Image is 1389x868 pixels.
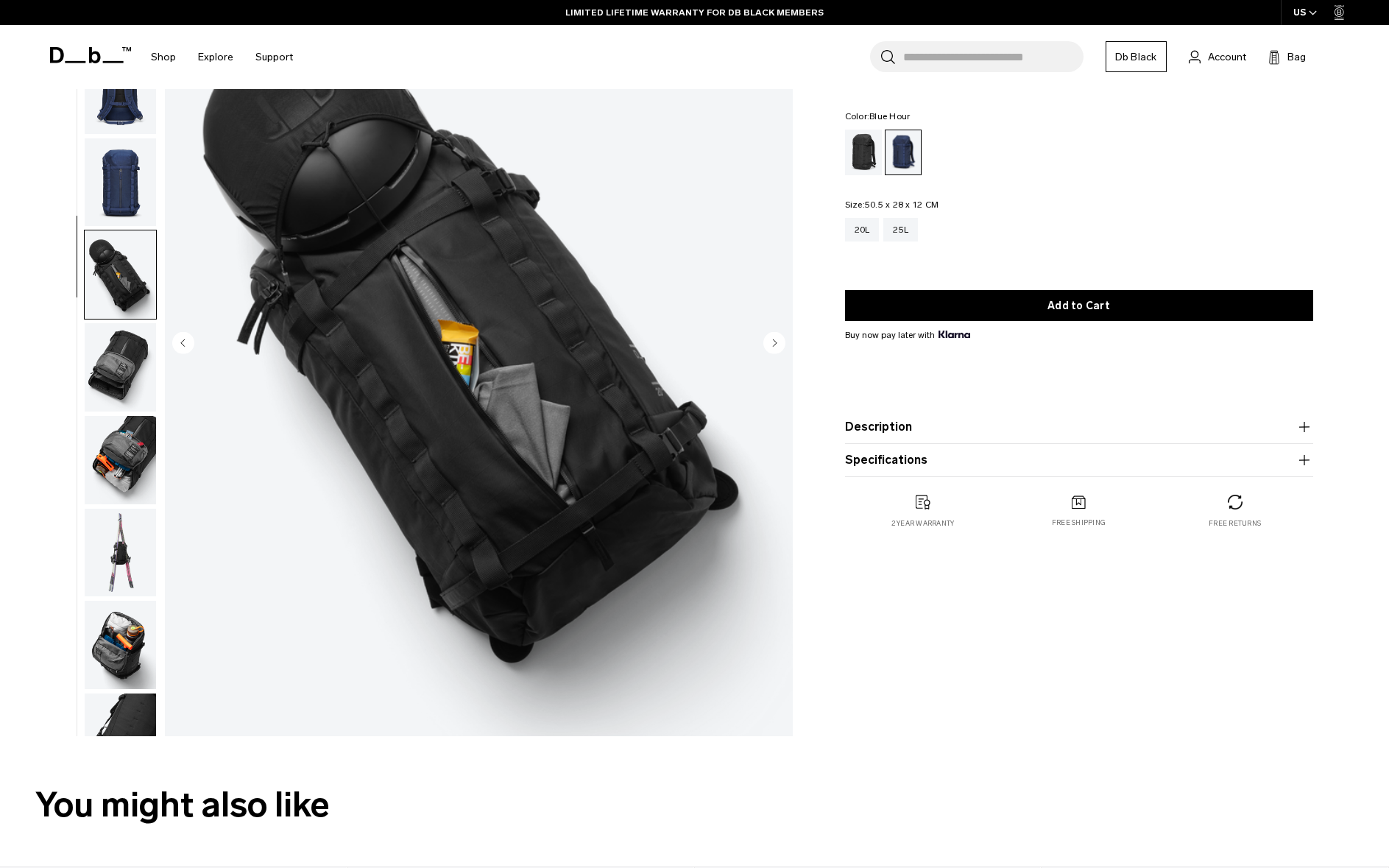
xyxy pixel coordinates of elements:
img: Backcountry Backpack 20L Blue Hour [85,138,156,227]
button: Backcountry Backpack 20L Blue Hour [84,138,157,227]
a: Black Out [845,130,882,175]
a: LIMITED LIFETIME WARRANTY FOR DB BLACK MEMBERS [565,6,824,19]
button: Description [845,418,1313,436]
img: Backcountry Backpack 20L Blue Hour [85,416,156,504]
button: Backcountry Backpack 20L Blue Hour [84,230,157,320]
img: Backcountry Backpack 20L Blue Hour [85,46,156,134]
span: 50.5 x 28 x 12 CM [865,200,939,210]
p: 2 year warranty [891,518,955,529]
button: Specifications [845,451,1313,469]
span: Bag [1287,49,1306,65]
p: Free shipping [1052,518,1106,528]
button: Backcountry Backpack 20L Blue Hour [84,322,157,412]
button: Bag [1268,48,1306,66]
legend: Color: [845,112,911,121]
a: Blue Hour [885,130,922,175]
a: Account [1189,48,1246,66]
span: Buy now pay later with [845,328,970,342]
img: Backcountry Backpack 20L Blue Hour [85,509,156,597]
a: 20L [845,218,880,241]
a: 25L [883,218,918,241]
button: Previous slide [172,331,194,356]
a: Db Black [1106,41,1167,72]
span: Account [1208,49,1246,65]
img: {"height" => 20, "alt" => "Klarna"} [939,331,970,338]
nav: Main Navigation [140,25,304,89]
span: Blue Hour [869,111,910,121]
button: Add to Cart [845,290,1313,321]
button: Backcountry Backpack 20L Blue Hour [84,693,157,783]
img: Backcountry Backpack 20L Blue Hour [85,601,156,689]
button: Backcountry Backpack 20L Blue Hour [84,600,157,690]
button: Backcountry Backpack 20L Blue Hour [84,45,157,135]
legend: Size: [845,200,939,209]
img: Backcountry Backpack 20L Blue Hour [85,694,156,782]
button: Next slide [763,331,785,356]
p: Free returns [1209,518,1261,529]
a: Explore [198,31,233,83]
h2: You might also like [35,779,1354,831]
a: Shop [151,31,176,83]
a: Support [255,31,293,83]
button: Backcountry Backpack 20L Blue Hour [84,508,157,598]
img: Backcountry Backpack 20L Blue Hour [85,230,156,319]
button: Backcountry Backpack 20L Blue Hour [84,415,157,505]
img: Backcountry Backpack 20L Blue Hour [85,323,156,412]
